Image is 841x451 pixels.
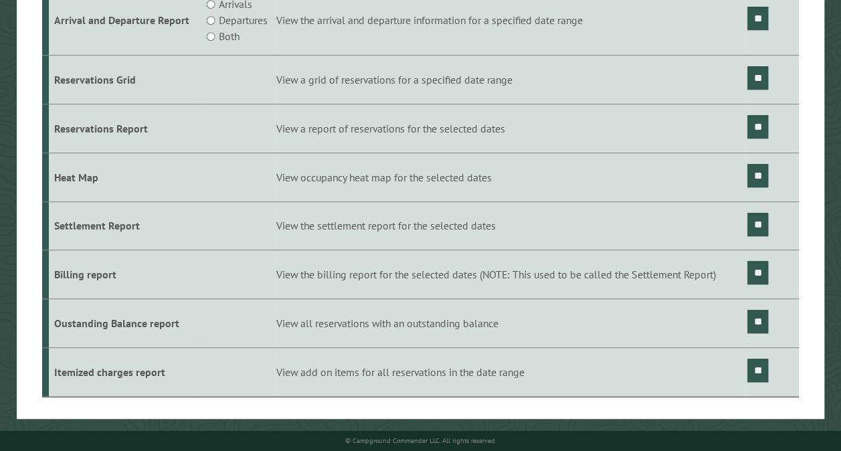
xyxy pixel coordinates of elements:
label: Both [219,28,240,44]
td: Settlement Report [49,201,201,250]
td: View a grid of reservations for a specified date range [274,56,745,104]
td: Itemized charges report [49,347,201,396]
td: View the billing report for the selected dates (NOTE: This used to be called the Settlement Report) [274,250,745,299]
small: © Campground Commander LLC. All rights reserved. [345,436,496,445]
td: View add on items for all reservations in the date range [274,347,745,396]
td: Reservations Report [49,104,201,153]
td: View a report of reservations for the selected dates [274,104,745,153]
td: Heat Map [49,153,201,201]
td: Reservations Grid [49,56,201,104]
td: View the settlement report for the selected dates [274,201,745,250]
label: Departures [219,12,268,28]
td: View all reservations with an outstanding balance [274,299,745,348]
td: Billing report [49,250,201,299]
td: Oustanding Balance report [49,299,201,348]
td: View occupancy heat map for the selected dates [274,153,745,201]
